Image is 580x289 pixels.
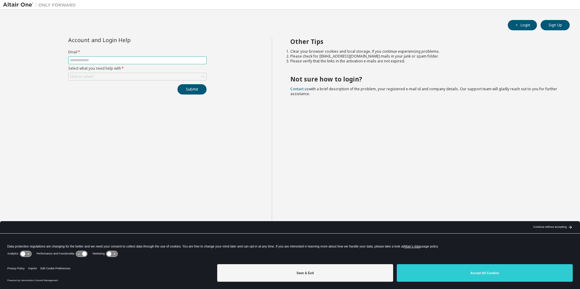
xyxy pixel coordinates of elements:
[69,73,206,80] div: Click to select
[290,86,557,96] span: with a brief description of the problem, your registered e-mail id and company details. Our suppo...
[290,38,559,45] h2: Other Tips
[541,20,570,30] button: Sign Up
[3,2,79,8] img: Altair One
[68,38,179,42] div: Account and Login Help
[290,59,559,64] li: Please verify that the links in the activation e-mails are not expired.
[290,86,309,91] a: Contact us
[290,75,559,83] h2: Not sure how to login?
[290,49,559,54] li: Clear your browser cookies and local storage, if you continue experiencing problems.
[68,50,207,55] label: Email
[508,20,537,30] button: Login
[70,74,93,79] div: Click to select
[290,54,559,59] li: Please check for [EMAIL_ADDRESS][DOMAIN_NAME] mails in your junk or spam folder.
[68,66,207,71] label: Select what you need help with
[177,84,207,95] button: Submit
